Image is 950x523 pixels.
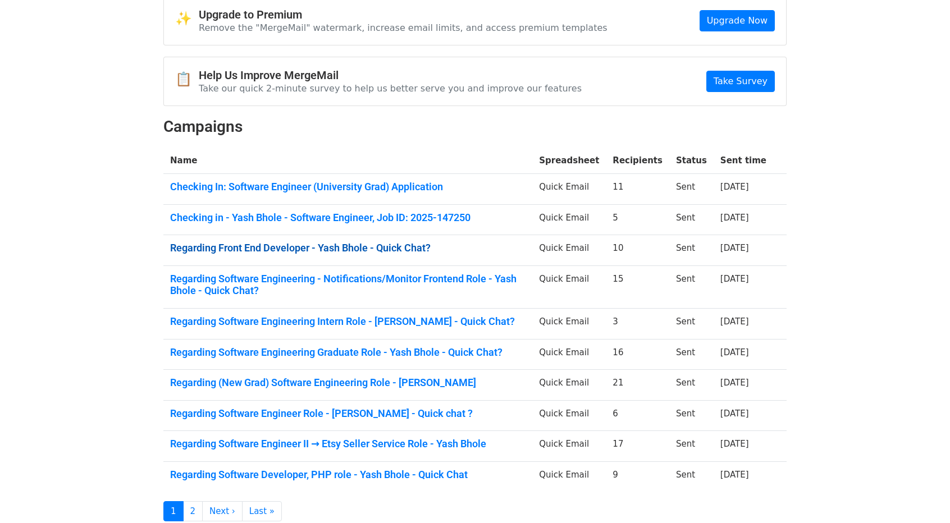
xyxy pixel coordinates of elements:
[532,309,606,340] td: Quick Email
[669,431,714,462] td: Sent
[170,315,526,328] a: Regarding Software Engineering Intern Role - [PERSON_NAME] - Quick Chat?
[163,501,184,522] a: 1
[532,431,606,462] td: Quick Email
[242,501,282,522] a: Last »
[669,370,714,401] td: Sent
[163,148,532,174] th: Name
[199,82,582,94] p: Take our quick 2-minute survey to help us better serve you and improve our features
[720,470,749,480] a: [DATE]
[606,174,669,205] td: 11
[720,409,749,419] a: [DATE]
[532,462,606,492] td: Quick Email
[170,469,526,481] a: Regarding Software Developer, PHP role - Yash Bhole - Quick Chat
[606,235,669,266] td: 10
[606,265,669,308] td: 15
[175,11,199,27] span: ✨
[532,265,606,308] td: Quick Email
[199,22,608,34] p: Remove the "MergeMail" watermark, increase email limits, and access premium templates
[532,174,606,205] td: Quick Email
[606,431,669,462] td: 17
[669,235,714,266] td: Sent
[202,501,243,522] a: Next ›
[606,370,669,401] td: 21
[720,243,749,253] a: [DATE]
[606,204,669,235] td: 5
[170,346,526,359] a: Regarding Software Engineering Graduate Role - Yash Bhole - Quick Chat?
[606,339,669,370] td: 16
[894,469,950,523] iframe: Chat Widget
[170,212,526,224] a: Checking in - Yash Bhole - Software Engineer, Job ID: 2025-147250
[199,68,582,82] h4: Help Us Improve MergeMail
[170,377,526,389] a: Regarding (New Grad) Software Engineering Role - [PERSON_NAME]
[532,148,606,174] th: Spreadsheet
[720,378,749,388] a: [DATE]
[532,400,606,431] td: Quick Email
[720,213,749,223] a: [DATE]
[532,204,606,235] td: Quick Email
[669,400,714,431] td: Sent
[720,182,749,192] a: [DATE]
[720,439,749,449] a: [DATE]
[532,339,606,370] td: Quick Email
[700,10,775,31] a: Upgrade Now
[669,265,714,308] td: Sent
[606,462,669,492] td: 9
[669,339,714,370] td: Sent
[606,309,669,340] td: 3
[720,347,749,357] a: [DATE]
[606,148,669,174] th: Recipients
[170,242,526,254] a: Regarding Front End Developer - Yash Bhole - Quick Chat?
[170,181,526,193] a: Checking In: Software Engineer (University Grad) Application
[669,174,714,205] td: Sent
[669,309,714,340] td: Sent
[669,148,714,174] th: Status
[720,316,749,327] a: [DATE]
[532,370,606,401] td: Quick Email
[714,148,773,174] th: Sent time
[183,501,203,522] a: 2
[170,273,526,297] a: Regarding Software Engineering - Notifications/Monitor Frontend Role - Yash Bhole - Quick Chat?
[720,274,749,284] a: [DATE]
[669,204,714,235] td: Sent
[199,8,608,21] h4: Upgrade to Premium
[669,462,714,492] td: Sent
[606,400,669,431] td: 6
[170,438,526,450] a: Regarding Software Engineer II → Etsy Seller Service Role - Yash Bhole
[532,235,606,266] td: Quick Email
[175,71,199,88] span: 📋
[163,117,787,136] h2: Campaigns
[170,407,526,420] a: Regarding Software Engineer Role - [PERSON_NAME] - Quick chat ?
[706,71,775,92] a: Take Survey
